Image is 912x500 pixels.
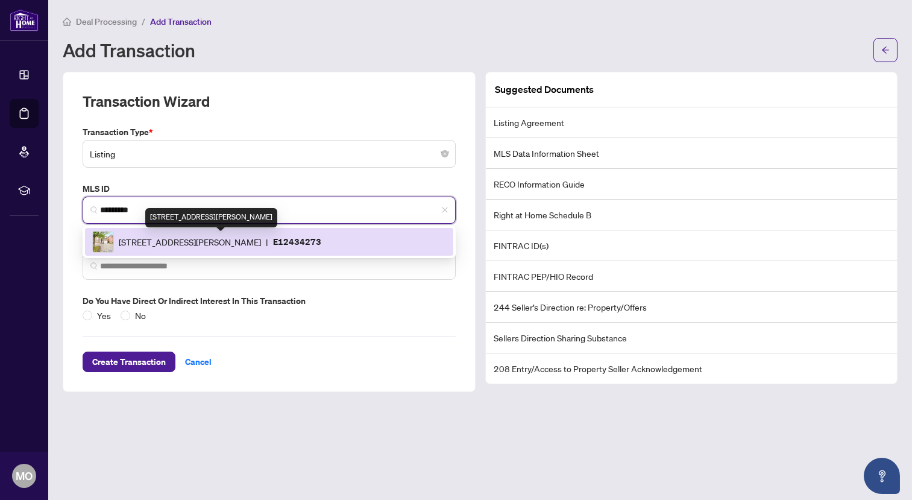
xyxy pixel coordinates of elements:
[486,323,898,353] li: Sellers Direction Sharing Substance
[119,235,261,248] span: [STREET_ADDRESS][PERSON_NAME]
[495,82,594,97] article: Suggested Documents
[63,40,195,60] h1: Add Transaction
[486,138,898,169] li: MLS Data Information Sheet
[486,230,898,261] li: FINTRAC ID(s)
[76,16,137,27] span: Deal Processing
[83,182,456,195] label: MLS ID
[150,16,212,27] span: Add Transaction
[90,262,98,270] img: search_icon
[83,92,210,111] h2: Transaction Wizard
[145,208,277,227] div: [STREET_ADDRESS][PERSON_NAME]
[486,353,898,384] li: 208 Entry/Access to Property Seller Acknowledgement
[16,467,33,484] span: MO
[83,352,175,372] button: Create Transaction
[93,232,113,252] img: IMG-E12434273_1.jpg
[63,17,71,26] span: home
[486,200,898,230] li: Right at Home Schedule B
[83,294,456,308] label: Do you have direct or indirect interest in this transaction
[92,309,116,322] span: Yes
[266,235,268,248] span: |
[175,352,221,372] button: Cancel
[486,292,898,323] li: 244 Seller’s Direction re: Property/Offers
[90,142,448,165] span: Listing
[185,352,212,372] span: Cancel
[441,206,448,214] span: close
[881,46,890,54] span: arrow-left
[486,261,898,292] li: FINTRAC PEP/HIO Record
[864,458,900,494] button: Open asap
[273,235,321,248] p: E12434273
[92,352,166,372] span: Create Transaction
[142,14,145,28] li: /
[83,125,456,139] label: Transaction Type
[486,169,898,200] li: RECO Information Guide
[441,150,448,157] span: close-circle
[10,9,39,31] img: logo
[130,309,151,322] span: No
[486,107,898,138] li: Listing Agreement
[90,206,98,214] img: search_icon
